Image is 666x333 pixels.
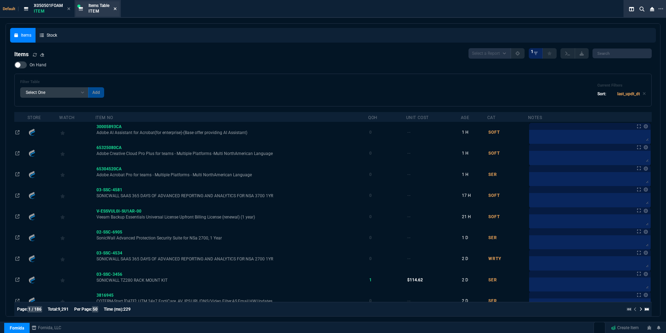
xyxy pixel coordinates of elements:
[96,151,367,156] span: Adobe Creative Cloud Pro Plus for teams - Multiple Platforms -Multi NorthAmerican Language
[15,130,20,135] nx-icon: Open In Opposite Panel
[15,256,20,261] nx-icon: Open In Opposite Panel
[95,269,369,290] td: SONICWALL TZ280 RACK MOUNT KIT
[95,115,113,120] div: Item No
[368,115,378,120] div: QOH
[28,306,42,312] span: 1 / 186
[15,193,20,198] nx-icon: Open In Opposite Panel
[488,130,500,135] span: SOFT
[114,6,117,12] nx-icon: Close Tab
[59,115,75,120] div: Watch
[30,62,46,68] span: On Hand
[461,122,487,143] td: 1 H
[95,185,369,206] td: SONICWALL SAAS 365 DAYS OF ADVANCED REPORTING AND ANALYTICS FOR NSA 3700 1YR
[407,214,411,219] span: --
[407,130,411,135] span: --
[617,91,640,96] code: last_updt_dt
[369,193,372,198] span: 0
[407,298,411,303] span: --
[88,3,109,8] span: Items Table
[74,307,92,312] span: Per Page:
[369,235,372,240] span: 0
[96,256,367,262] span: SONICWALL SAAS 365 DAYS OF ADVANCED REPORTING AND ANALYTICS FOR NSA 2700 1YR
[15,277,20,282] nx-icon: Open In Opposite Panel
[369,130,372,135] span: 0
[461,206,487,227] td: 21 H
[369,256,372,261] span: 0
[407,172,411,177] span: --
[36,28,61,43] a: Stock
[96,130,367,135] span: Adobe AI Assistant for Acrobat(for enterprise)-(Base offer providing AI Assistant)
[461,143,487,164] td: 1 H
[96,277,367,283] span: SONICWALL TZ280 RACK MOUNT KIT
[96,172,367,178] span: Adobe Acrobat Pro for teams - Multiple Platforms - Multi NorthAmerican Language
[96,272,122,277] span: 03-SSC-3456
[96,230,122,235] span: 02-SSC-6905
[14,50,29,59] h4: Items
[407,193,411,198] span: --
[461,227,487,248] td: 1 D
[487,115,496,120] div: Cat
[647,5,657,13] nx-icon: Close Workbench
[60,296,94,306] div: Add to Watchlist
[67,6,70,12] nx-icon: Close Tab
[528,115,542,120] div: Notes
[96,209,141,214] span: V-ESSVUL0I-SU1AR-00
[95,143,369,164] td: Adobe Creative Cloud Pro Plus for teams - Multiple Platforms -Multi NorthAmerican Language
[60,191,94,200] div: Add to Watchlist
[488,298,497,303] span: SER
[95,164,369,185] td: Adobe Acrobat Pro for teams - Multiple Platforms - Multi NorthAmerican Language
[406,115,429,120] div: Unit Cost
[123,307,131,312] span: 229
[96,193,367,199] span: SONICWALL SAAS 365 DAYS OF ADVANCED REPORTING AND ANALYTICS FOR NSA 3700 1YR
[92,306,98,312] span: 50
[593,49,652,58] input: Search
[369,172,372,177] span: 0
[34,8,63,14] p: Item
[637,5,647,13] nx-icon: Search
[597,91,606,97] p: Sort:
[488,277,497,282] span: SER
[96,298,367,304] span: COTERM-Start [DATE]: UTM 24x7 FortiCare, AV, IPS,URL/DNS/Video Filter,AS,Email,HW,Updates
[369,298,372,303] span: 0
[461,164,487,185] td: 1 H
[96,214,367,220] span: Veeam Backup Essentials Universal License Upfront Billing License (renewal) (1 year)
[531,49,533,54] span: 1
[95,206,369,227] td: Veeam Backup Essentials Universal License Upfront Billing License (renewal) (1 year)
[626,5,637,13] nx-icon: Split Panels
[95,290,369,311] td: COTERM-Start 8/19/25: UTM 24x7 FortiCare, AV, IPS,URL/DNS/Video Filter,AS,Email,HW,Updates
[15,172,20,177] nx-icon: Open In Opposite Panel
[488,214,500,219] span: SOFT
[48,307,58,312] span: Total:
[60,212,94,222] div: Add to Watchlist
[34,3,63,8] span: X050501FOAM
[28,115,41,120] div: Store
[597,83,646,88] h6: Current Filters
[488,151,500,156] span: SOFT
[60,170,94,179] div: Add to Watchlist
[96,251,122,256] span: 03-SSC-4534
[15,151,20,156] nx-icon: Open In Opposite Panel
[608,323,642,333] a: Create Item
[60,254,94,264] div: Add to Watchlist
[461,269,487,290] td: 2 D
[407,235,411,240] span: --
[104,307,123,312] span: Time (ms):
[488,193,500,198] span: SOFT
[488,256,501,261] span: WRTY
[407,256,411,261] span: --
[96,293,114,298] span: 3816945
[95,122,369,143] td: Adobe AI Assistant for Acrobat(for enterprise)-(Base offer providing AI Assistant)
[95,227,369,248] td: SonicWall Advanced Protection Security Suite for NSa 2700, 1 Year
[3,7,18,11] span: Default
[17,307,28,312] span: Page:
[96,187,122,192] span: 03-SSC-4581
[60,275,94,285] div: Add to Watchlist
[488,235,497,240] span: SER
[20,80,104,84] h6: Filter Table
[10,28,36,43] a: Items
[407,151,411,156] span: --
[58,307,69,312] span: 9,291
[60,127,94,137] div: Add to Watchlist
[407,277,423,282] span: $114.62
[95,248,369,269] td: SONICWALL SAAS 365 DAYS OF ADVANCED REPORTING AND ANALYTICS FOR NSA 2700 1YR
